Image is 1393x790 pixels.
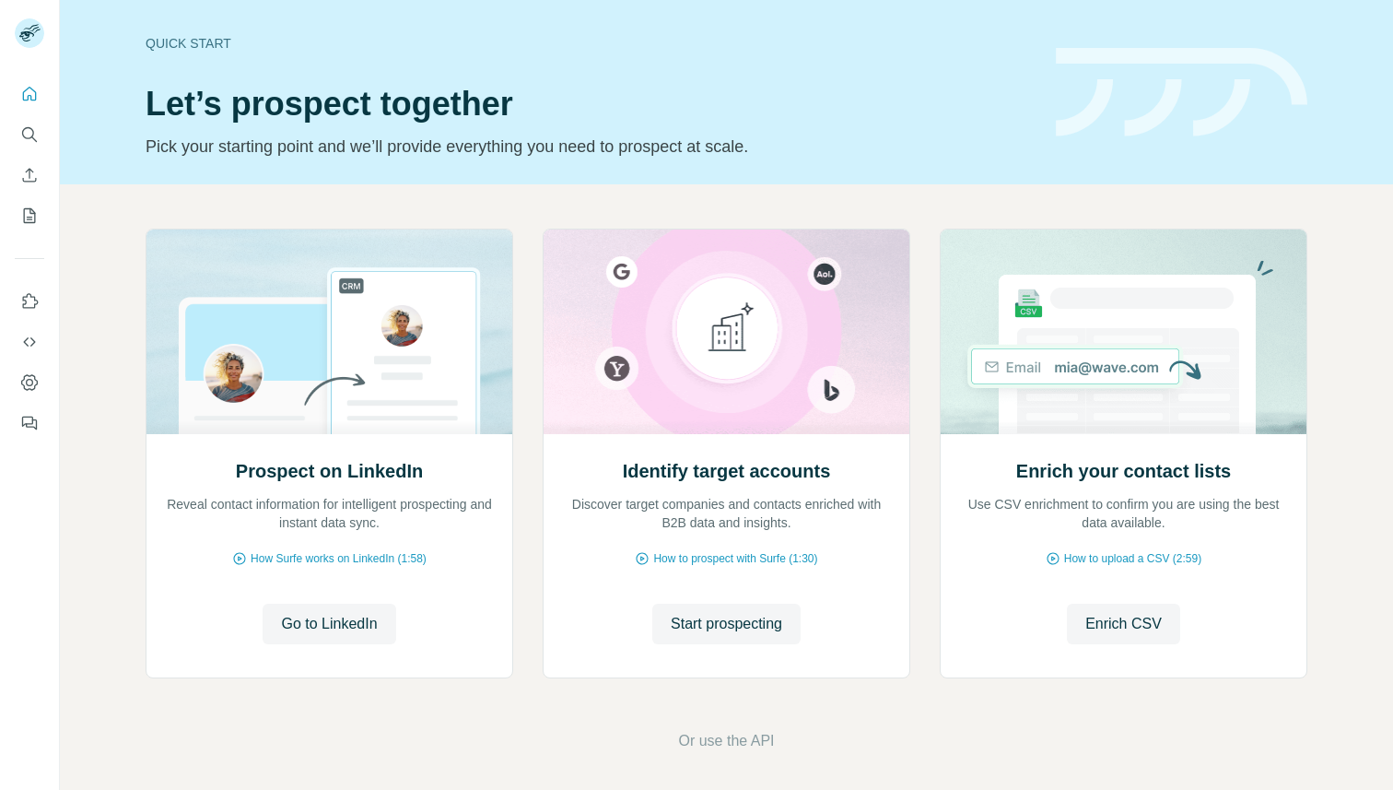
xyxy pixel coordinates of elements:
[1085,613,1162,635] span: Enrich CSV
[15,159,44,192] button: Enrich CSV
[236,458,423,484] h2: Prospect on LinkedIn
[653,550,817,567] span: How to prospect with Surfe (1:30)
[146,86,1034,123] h1: Let’s prospect together
[652,604,801,644] button: Start prospecting
[959,495,1288,532] p: Use CSV enrichment to confirm you are using the best data available.
[1067,604,1180,644] button: Enrich CSV
[1064,550,1201,567] span: How to upload a CSV (2:59)
[251,550,427,567] span: How Surfe works on LinkedIn (1:58)
[15,407,44,440] button: Feedback
[281,613,377,635] span: Go to LinkedIn
[165,495,494,532] p: Reveal contact information for intelligent prospecting and instant data sync.
[623,458,831,484] h2: Identify target accounts
[146,230,513,434] img: Prospect on LinkedIn
[146,134,1034,159] p: Pick your starting point and we’ll provide everything you need to prospect at scale.
[940,230,1307,434] img: Enrich your contact lists
[15,366,44,399] button: Dashboard
[671,613,782,635] span: Start prospecting
[146,34,1034,53] div: Quick start
[263,604,395,644] button: Go to LinkedIn
[15,77,44,111] button: Quick start
[1016,458,1231,484] h2: Enrich your contact lists
[678,730,774,752] button: Or use the API
[562,495,891,532] p: Discover target companies and contacts enriched with B2B data and insights.
[15,325,44,359] button: Use Surfe API
[15,199,44,232] button: My lists
[1056,48,1307,137] img: banner
[15,285,44,318] button: Use Surfe on LinkedIn
[543,230,910,434] img: Identify target accounts
[15,118,44,151] button: Search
